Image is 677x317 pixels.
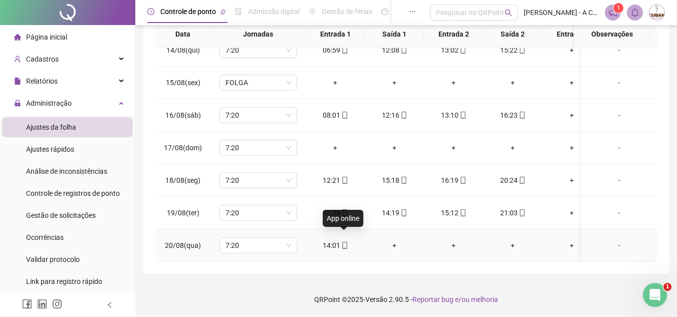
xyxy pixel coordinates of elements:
[590,240,649,251] div: -
[225,140,291,155] span: 7:20
[165,111,201,119] span: 16/08(sáb)
[491,110,534,121] div: 16:23
[432,142,475,153] div: +
[432,110,475,121] div: 13:10
[550,110,593,121] div: +
[225,75,291,90] span: FOLGA
[314,77,357,88] div: +
[432,77,475,88] div: +
[322,8,372,16] span: Gestão de férias
[432,240,475,251] div: +
[26,77,58,85] span: Relatórios
[373,77,416,88] div: +
[26,123,76,131] span: Ajustes da folha
[365,21,424,48] th: Saída 1
[225,205,291,220] span: 7:20
[459,112,467,119] span: mobile
[340,209,348,216] span: mobile
[340,177,348,184] span: mobile
[165,241,201,249] span: 20/08(qua)
[167,209,199,217] span: 19/08(ter)
[155,21,210,48] th: Data
[340,112,348,119] span: mobile
[14,78,21,85] span: file
[663,283,671,291] span: 1
[210,21,306,48] th: Jornadas
[373,142,416,153] div: +
[225,43,291,58] span: 7:20
[459,209,467,216] span: mobile
[314,110,357,121] div: 08:01
[505,9,512,17] span: search
[550,45,593,56] div: +
[432,207,475,218] div: 15:12
[26,255,80,263] span: Validar protocolo
[518,209,526,216] span: mobile
[135,282,677,317] footer: QRPoint © 2025 - 2.90.5 -
[26,189,120,197] span: Controle de registros de ponto
[373,45,416,56] div: 12:08
[409,8,416,15] span: ellipsis
[106,301,113,308] span: left
[14,56,21,63] span: user-add
[314,142,357,153] div: +
[22,299,32,309] span: facebook
[491,77,534,88] div: +
[608,8,617,17] span: notification
[491,142,534,153] div: +
[630,8,639,17] span: bell
[483,21,542,48] th: Saída 2
[309,8,316,15] span: sun
[166,79,200,87] span: 15/08(sex)
[365,295,387,303] span: Versão
[412,295,498,303] span: Reportar bug e/ou melhoria
[26,145,74,153] span: Ajustes rápidos
[26,277,102,285] span: Link para registro rápido
[166,46,200,54] span: 14/08(qui)
[518,47,526,54] span: mobile
[542,21,601,48] th: Entrada 3
[26,33,67,41] span: Página inicial
[235,8,242,15] span: file-done
[314,207,357,218] div: 12:39
[491,175,534,186] div: 20:24
[26,233,64,241] span: Ocorrências
[314,240,357,251] div: 14:01
[550,207,593,218] div: +
[491,45,534,56] div: 15:22
[491,207,534,218] div: 21:03
[432,175,475,186] div: 16:19
[26,55,59,63] span: Cadastros
[590,207,649,218] div: -
[399,47,407,54] span: mobile
[613,3,623,13] sup: 1
[314,45,357,56] div: 06:59
[590,110,649,121] div: -
[590,77,649,88] div: -
[381,8,388,15] span: dashboard
[590,142,649,153] div: -
[432,45,475,56] div: 13:02
[14,100,21,107] span: lock
[590,45,649,56] div: -
[399,112,407,119] span: mobile
[643,283,667,307] iframe: Intercom live chat
[373,207,416,218] div: 14:19
[314,175,357,186] div: 12:21
[225,173,291,188] span: 7:20
[26,211,96,219] span: Gestão de solicitações
[617,5,620,12] span: 1
[26,99,72,107] span: Administração
[225,108,291,123] span: 7:20
[14,34,21,41] span: home
[225,238,291,253] span: 7:20
[399,177,407,184] span: mobile
[373,175,416,186] div: 15:18
[340,242,348,249] span: mobile
[340,47,348,54] span: mobile
[550,240,593,251] div: +
[424,21,483,48] th: Entrada 2
[550,142,593,153] div: +
[373,110,416,121] div: 12:16
[160,8,216,16] span: Controle de ponto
